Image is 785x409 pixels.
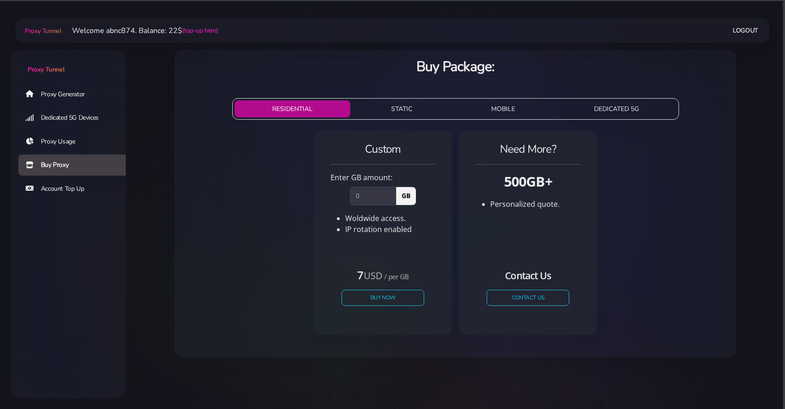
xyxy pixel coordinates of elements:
button: MOBILE [454,100,553,117]
a: (top-up here) [182,26,218,35]
a: Logout [733,22,758,39]
a: Account Top Up [18,178,133,199]
a: Dedicated 5G Devices [18,107,133,128]
iframe: Webchat Widget [740,365,774,398]
li: Welcome abnc874. Balance: 22$ [61,25,218,36]
h4: Custom [331,142,435,157]
button: Buy Now [342,290,424,306]
span: Proxy Tunnel [25,27,61,35]
a: Buy Proxy [18,155,133,176]
span: Proxy Tunnel [28,65,64,74]
h4: Need More? [476,142,580,157]
small: USD [363,269,382,282]
li: Personalized quote. [490,199,580,210]
span: GB [396,187,416,205]
h3: Buy Package: [182,57,729,76]
li: Woldwide access. [345,213,435,224]
a: Proxy Tunnel [23,23,61,38]
li: IP rotation enabled [345,224,435,235]
small: / per GB [384,272,409,281]
h3: 500GB+ [476,172,580,191]
h4: 7 [342,267,424,282]
a: Proxy Tunnel [11,50,126,74]
a: Proxy Generator [18,83,133,105]
a: CONTACT US [487,290,569,306]
button: RESIDENTIAL [235,100,350,117]
input: 0 [350,187,396,205]
button: STATIC [353,100,450,117]
button: DEDICATED 5G [556,100,677,117]
small: Contact Us [505,269,551,282]
div: Enter GB amount: [325,172,441,183]
a: Proxy Usage [18,131,133,152]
